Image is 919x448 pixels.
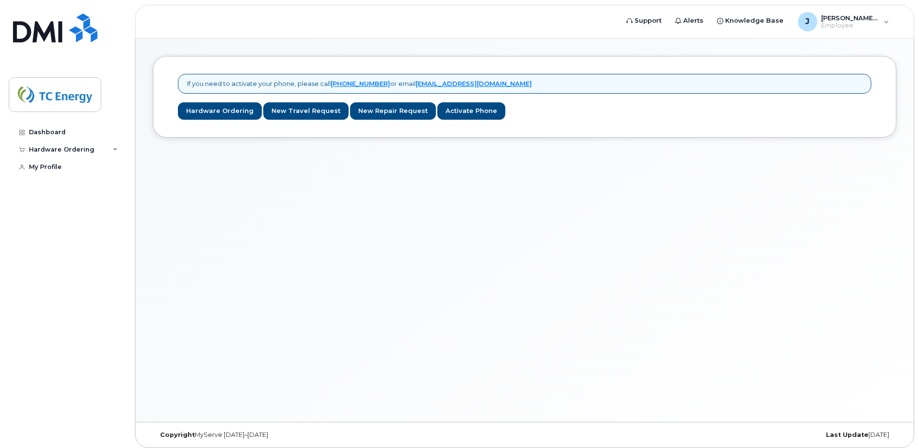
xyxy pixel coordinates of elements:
div: MyServe [DATE]–[DATE] [153,431,401,439]
a: Hardware Ordering [178,102,262,120]
a: New Repair Request [350,102,436,120]
a: [EMAIL_ADDRESS][DOMAIN_NAME] [416,80,532,87]
p: If you need to activate your phone, please call or email [187,79,532,88]
strong: Last Update [826,431,868,438]
div: [DATE] [649,431,896,439]
a: Activate Phone [437,102,505,120]
strong: Copyright [160,431,195,438]
a: New Travel Request [263,102,349,120]
a: [PHONE_NUMBER] [331,80,390,87]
